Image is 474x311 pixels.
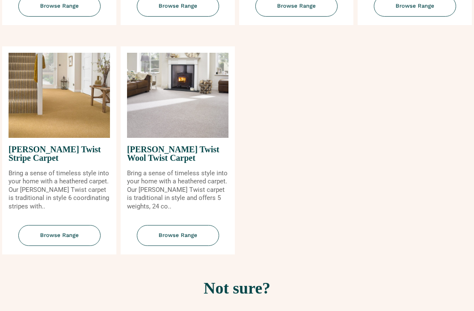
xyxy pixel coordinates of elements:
p: Bring a sense of timeless style into your home with a heathered carpet. Our [PERSON_NAME] Twist c... [127,170,228,211]
span: Browse Range [137,225,219,246]
img: Tomkinson Twist Stripe Carpet [9,53,110,138]
p: Bring a sense of timeless style into your home with a heathered carpet. Our [PERSON_NAME] Twist c... [9,170,110,211]
span: [PERSON_NAME] Twist Stripe Carpet [9,138,110,170]
span: [PERSON_NAME] Twist Wool Twist Carpet [127,138,228,170]
a: Browse Range [2,225,116,255]
a: Browse Range [121,225,235,255]
img: Tomkinson Twist Wool Twist Carpet [127,53,228,138]
span: Browse Range [18,225,101,246]
h2: Not sure? [4,280,470,297]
